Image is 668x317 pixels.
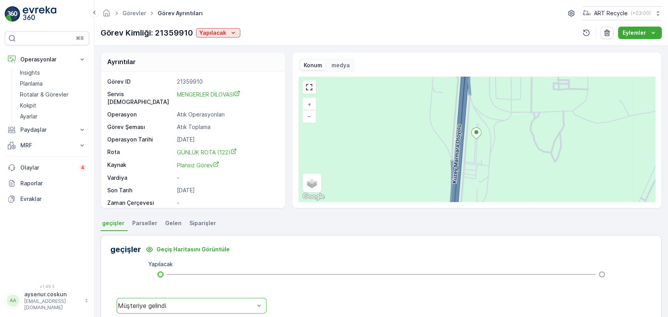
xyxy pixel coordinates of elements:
[107,136,174,143] p: Operasyon Tarihi
[20,56,74,63] p: Operasyonlar
[5,290,89,311] button: AAaysenur.coskun[EMAIL_ADDRESS][DOMAIN_NAME]
[5,6,20,22] img: logo
[107,111,174,118] p: Operasyon
[122,10,146,16] a: Görevler
[177,91,240,98] span: MENGERLER DİLOVASI
[623,29,646,37] p: Eylemler
[189,219,216,227] span: Siparişler
[24,290,81,298] p: aysenur.coskun
[177,111,277,118] p: Atık Operasyonları
[20,141,74,149] p: MRF
[308,101,311,107] span: +
[24,298,81,311] p: [EMAIL_ADDRESS][DOMAIN_NAME]
[107,148,174,156] p: Rota
[199,29,226,37] p: Yapılacak
[303,81,315,93] a: View Fullscreen
[303,110,315,122] a: Uzaklaştır
[107,78,174,86] p: Görev ID
[177,123,277,131] p: Atık Toplama
[107,90,174,106] p: Servis [DEMOGRAPHIC_DATA]
[107,161,174,169] p: Kaynak
[20,102,36,109] p: Kokpit
[177,162,219,168] span: Plansız Görev
[177,174,277,182] p: -
[107,199,174,207] p: Zaman Çerçevesi
[118,302,254,309] div: Müşteriye gelindi
[177,161,277,169] a: Plansız Görev
[631,10,651,16] p: ( +03:00 )
[301,192,326,202] img: Google
[23,6,56,22] img: logo_light-DOdMpM7g.png
[582,9,591,18] img: image_23.png
[7,294,19,307] div: AA
[148,260,173,268] p: Yapılacak
[17,89,89,100] a: Rotalar & Görevler
[76,35,84,41] p: ⌘B
[177,148,277,156] a: GÜNLÜK ROTA (122)
[20,80,43,88] p: Planlama
[102,219,124,227] span: geçişler
[5,122,89,138] button: Paydaşlar
[20,69,40,77] p: Insights
[81,165,85,171] p: 4
[165,219,182,227] span: Gelen
[141,243,234,256] button: Geçiş Haritasını Görüntüle
[177,78,277,86] p: 21359910
[17,67,89,78] a: Insights
[107,174,174,182] p: Vardiya
[5,176,89,191] a: Raporlar
[102,12,111,18] a: Ana Sayfa
[17,111,89,122] a: Ayarlar
[5,138,89,153] button: MRF
[20,179,86,187] p: Raporlar
[107,123,174,131] p: Görev Şeması
[156,9,204,17] span: Görev Ayrıntıları
[110,244,141,255] p: geçişler
[177,136,277,143] p: [DATE]
[303,99,315,110] a: Yakınlaştır
[157,245,230,253] p: Geçiş Haritasını Görüntüle
[20,164,75,172] p: Olaylar
[177,149,237,156] span: GÜNLÜK ROTA (122)
[618,27,662,39] button: Eylemler
[132,219,157,227] span: Parseller
[582,6,662,20] button: ART Recycle(+03:00)
[20,195,86,203] p: Evraklar
[17,78,89,89] a: Planlama
[5,191,89,207] a: Evraklar
[17,100,89,111] a: Kokpit
[307,113,311,119] span: −
[331,61,350,69] p: medya
[177,90,277,106] a: MENGERLER DİLOVASI
[107,57,136,66] p: Ayrıntılar
[5,160,89,176] a: Olaylar4
[177,199,277,207] p: -
[594,9,628,17] p: ART Recycle
[5,284,89,289] span: v 1.49.3
[20,126,74,134] p: Paydaşlar
[177,186,277,194] p: [DATE]
[5,52,89,67] button: Operasyonlar
[304,61,322,69] p: Konum
[101,27,193,39] p: Görev Kimliği: 21359910
[196,28,240,38] button: Yapılacak
[20,113,38,120] p: Ayarlar
[301,192,326,202] a: Bu bölgeyi Google Haritalar'da açın (yeni pencerede açılır)
[20,91,68,99] p: Rotalar & Görevler
[107,186,174,194] p: Son Tarih
[303,174,320,192] a: Layers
